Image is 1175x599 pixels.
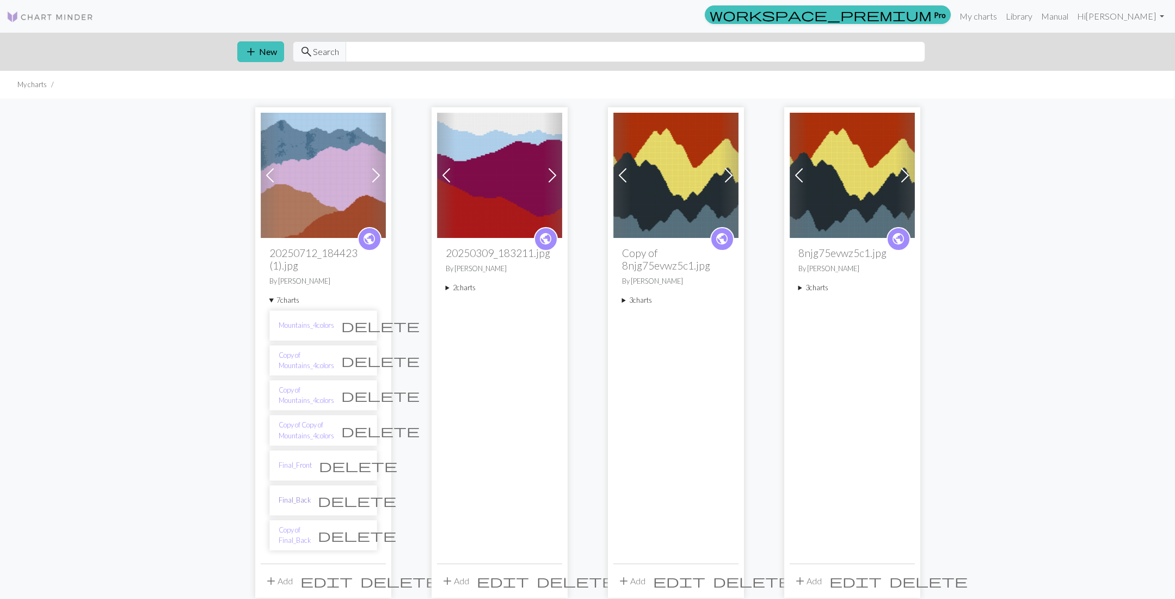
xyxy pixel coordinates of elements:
[798,264,906,274] p: By [PERSON_NAME]
[319,458,397,473] span: delete
[473,571,533,591] button: Edit
[341,388,420,403] span: delete
[885,571,971,591] button: Delete
[311,525,403,546] button: Delete chart
[446,247,553,259] h2: 20250309_183211.jpg
[715,230,729,247] span: public
[300,44,313,59] span: search
[793,573,807,589] span: add
[829,573,882,589] span: edit
[334,315,427,336] button: Delete chart
[446,283,553,293] summary: 2charts
[269,295,377,305] summary: 7charts
[360,573,439,589] span: delete
[313,45,339,58] span: Search
[341,353,420,368] span: delete
[613,113,739,238] img: MountainSweater
[537,573,615,589] span: delete
[622,295,730,305] summary: 3charts
[1073,5,1168,27] a: Hi[PERSON_NAME]
[237,41,284,62] button: New
[477,573,529,589] span: edit
[798,247,906,259] h2: 8njg75evwz5c1.jpg
[709,571,795,591] button: Delete
[713,573,791,589] span: delete
[710,7,932,22] span: workspace_premium
[334,385,427,406] button: Delete chart
[300,574,353,588] i: Edit
[622,276,730,286] p: By [PERSON_NAME]
[891,228,905,250] i: public
[358,227,382,251] a: public
[653,573,705,589] span: edit
[826,571,885,591] button: Edit
[279,495,311,505] a: Final_Back
[887,227,911,251] a: public
[279,385,334,406] a: Copy of Mountains_4colors
[437,169,562,179] a: 20250309_183211.jpg
[279,525,311,546] a: Copy of Final_Back
[798,283,906,293] summary: 3charts
[279,350,334,371] a: Copy of Mountains_4colors
[705,5,951,24] a: Pro
[790,169,915,179] a: MountainSweater
[437,571,473,591] button: Add
[341,423,420,438] span: delete
[356,571,442,591] button: Delete
[617,573,630,589] span: add
[244,44,257,59] span: add
[715,228,729,250] i: public
[622,247,730,272] h2: Copy of 8njg75evwz5c1.jpg
[261,571,297,591] button: Add
[311,490,403,511] button: Delete chart
[279,460,312,470] a: Final_Front
[261,169,386,179] a: Mountains_4colors
[653,574,705,588] i: Edit
[341,318,420,333] span: delete
[261,113,386,238] img: Mountains_4colors
[334,420,427,441] button: Delete chart
[297,571,356,591] button: Edit
[312,455,404,476] button: Delete chart
[7,10,94,23] img: Logo
[829,574,882,588] i: Edit
[17,80,47,90] li: My charts
[362,230,376,247] span: public
[441,573,454,589] span: add
[613,169,739,179] a: MountainSweater
[477,574,529,588] i: Edit
[613,571,649,591] button: Add
[955,5,1001,27] a: My charts
[279,320,334,331] a: Mountains_4colors
[790,113,915,238] img: MountainSweater
[437,113,562,238] img: 20250309_183211.jpg
[539,230,552,247] span: public
[1001,5,1037,27] a: Library
[710,227,734,251] a: public
[269,276,377,286] p: By [PERSON_NAME]
[318,528,396,543] span: delete
[300,573,353,589] span: edit
[649,571,709,591] button: Edit
[318,493,396,508] span: delete
[533,571,619,591] button: Delete
[534,227,558,251] a: public
[539,228,552,250] i: public
[334,350,427,371] button: Delete chart
[790,571,826,591] button: Add
[1037,5,1073,27] a: Manual
[446,264,553,274] p: By [PERSON_NAME]
[264,573,278,589] span: add
[891,230,905,247] span: public
[269,247,377,272] h2: 20250712_184423 (1).jpg
[889,573,968,589] span: delete
[279,420,334,441] a: Copy of Copy of Mountains_4colors
[362,228,376,250] i: public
